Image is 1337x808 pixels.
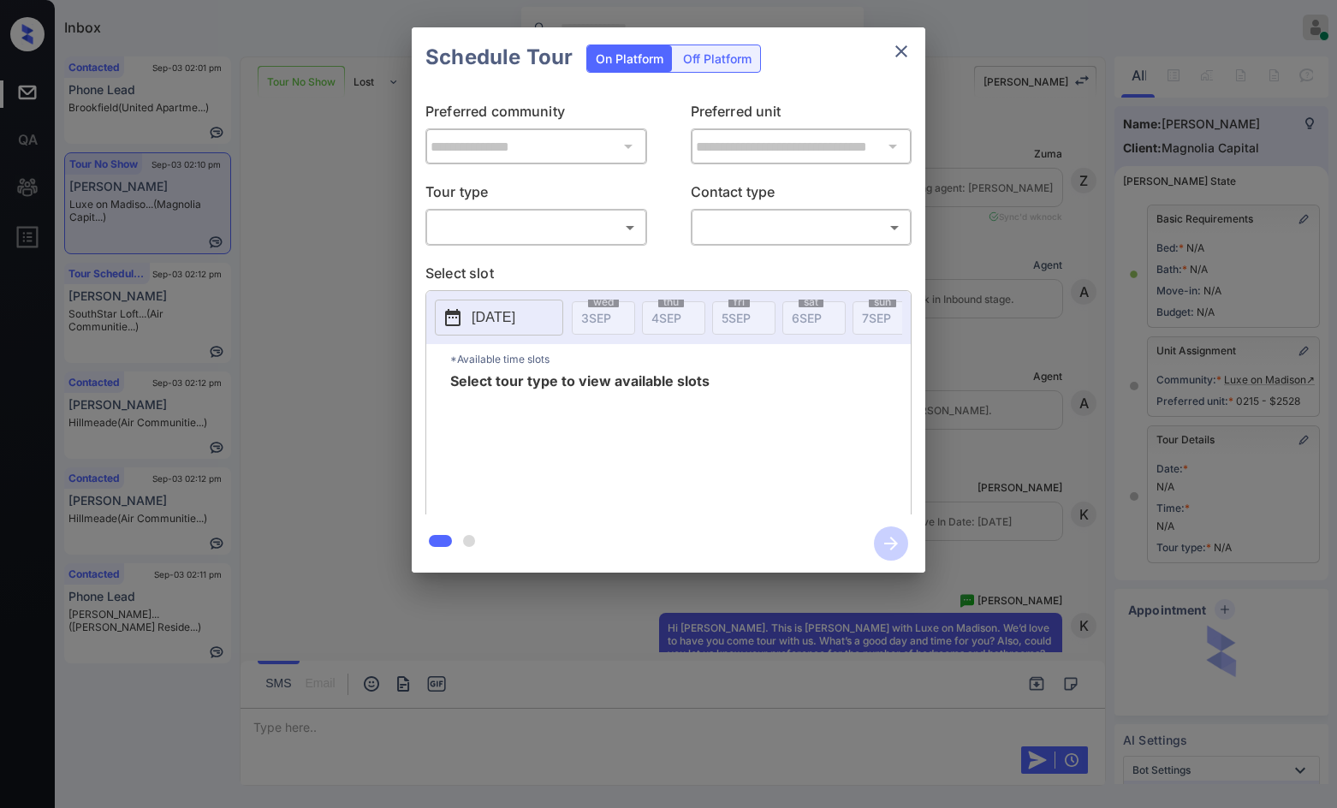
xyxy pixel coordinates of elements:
p: Contact type [691,181,912,209]
span: Select tour type to view available slots [450,374,710,511]
p: Preferred community [425,101,647,128]
p: Tour type [425,181,647,209]
p: Select slot [425,263,912,290]
button: [DATE] [435,300,563,336]
p: *Available time slots [450,344,911,374]
div: On Platform [587,45,672,72]
p: [DATE] [472,307,515,328]
h2: Schedule Tour [412,27,586,87]
div: Off Platform [674,45,760,72]
button: close [884,34,918,68]
p: Preferred unit [691,101,912,128]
